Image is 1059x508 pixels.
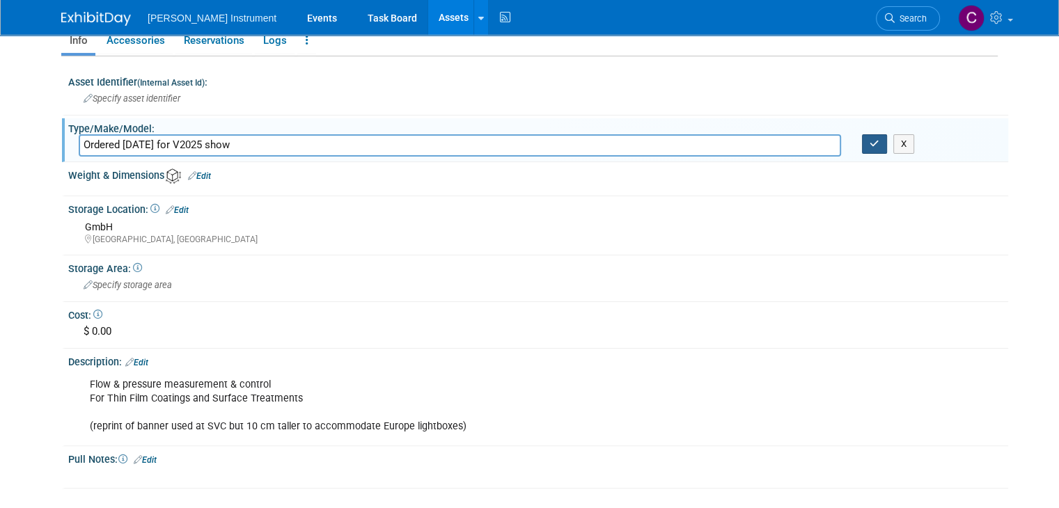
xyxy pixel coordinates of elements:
span: [PERSON_NAME] Instrument [148,13,276,24]
a: Accessories [98,29,173,53]
div: $ 0.00 [79,321,998,342]
div: [GEOGRAPHIC_DATA], [GEOGRAPHIC_DATA] [85,234,998,246]
div: Description: [68,351,1008,370]
span: Storage Area: [68,263,142,274]
img: Christine Batycki [958,5,985,31]
a: Reservations [175,29,252,53]
a: Edit [188,171,211,181]
a: Edit [125,358,148,367]
div: Weight & Dimensions [68,165,1008,184]
span: GmbH [85,221,113,232]
button: X [893,134,915,154]
div: Flow & pressure measurement & control For Thin Film Coatings and Surface Treatments (reprint of b... [80,371,831,440]
img: Asset Weight and Dimensions [166,168,181,184]
img: ExhibitDay [61,12,131,26]
a: Search [876,6,940,31]
a: Edit [166,205,189,215]
span: Search [895,13,927,24]
small: (Internal Asset Id) [137,78,205,88]
div: Pull Notes: [68,449,1008,467]
a: Logs [255,29,295,53]
a: Edit [134,455,157,465]
span: Specify asset identifier [84,93,180,104]
a: Info [61,29,95,53]
span: Specify storage area [84,280,172,290]
div: Asset Identifier : [68,72,1008,89]
div: Type/Make/Model: [68,118,1008,136]
div: Storage Location: [68,199,1008,217]
div: Cost: [68,305,1008,322]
